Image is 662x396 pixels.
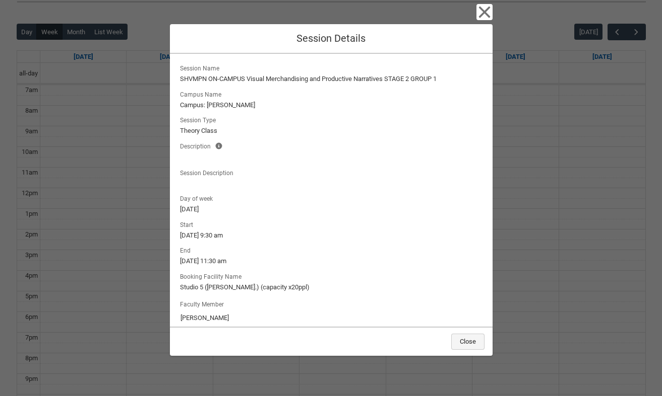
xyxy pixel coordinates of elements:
[180,218,197,229] span: Start
[451,334,485,350] button: Close
[476,4,493,20] button: Close
[180,298,228,309] label: Faculty Member
[180,62,223,73] span: Session Name
[180,114,220,125] span: Session Type
[180,126,483,136] lightning-formatted-text: Theory Class
[296,32,366,44] span: Session Details
[180,140,215,151] span: Description
[180,230,483,241] lightning-formatted-text: [DATE] 9:30 am
[180,244,195,255] span: End
[180,167,237,178] span: Session Description
[180,256,483,266] lightning-formatted-text: [DATE] 11:30 am
[180,282,483,292] lightning-formatted-text: Studio 5 ([PERSON_NAME].) (capacity x20ppl)
[180,270,246,281] span: Booking Facility Name
[180,88,225,99] span: Campus Name
[180,100,483,110] lightning-formatted-text: Campus: [PERSON_NAME]
[180,204,483,214] lightning-formatted-text: [DATE]
[180,74,483,84] lightning-formatted-text: SHVMPN ON-CAMPUS Visual Merchandising and Productive Narratives STAGE 2 GROUP 1
[180,192,217,203] span: Day of week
